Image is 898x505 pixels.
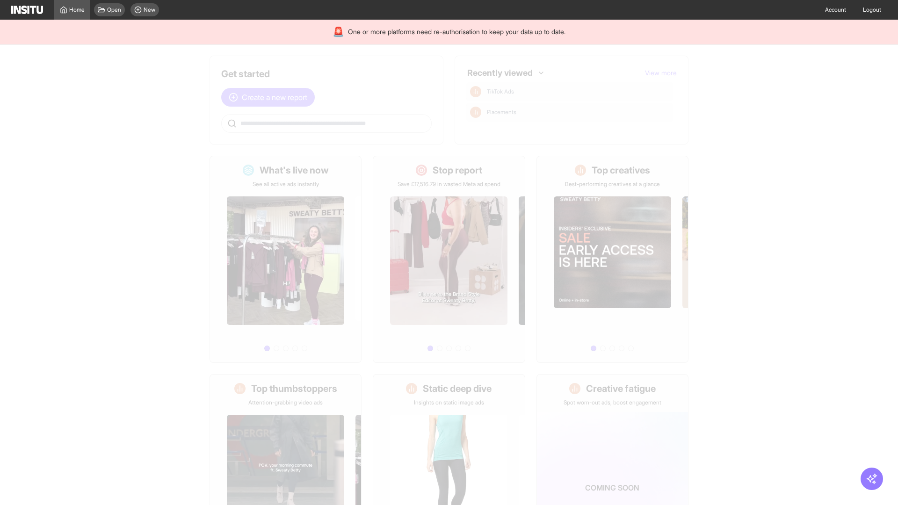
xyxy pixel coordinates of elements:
span: Home [69,6,85,14]
span: One or more platforms need re-authorisation to keep your data up to date. [348,27,565,36]
span: Open [107,6,121,14]
img: Logo [11,6,43,14]
span: New [144,6,155,14]
div: 🚨 [333,25,344,38]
